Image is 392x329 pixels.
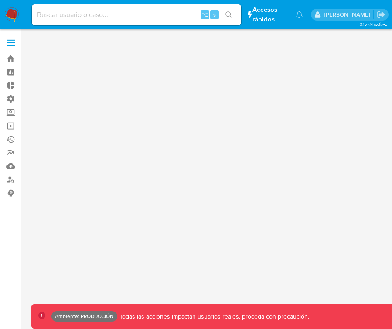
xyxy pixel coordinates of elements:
[220,9,238,21] button: search-icon
[117,312,309,321] p: Todas las acciones impactan usuarios reales, proceda con precaución.
[213,10,216,19] span: s
[296,11,303,18] a: Notificaciones
[252,5,287,24] span: Accesos rápidos
[324,10,373,19] p: joaquin.dolcemascolo@mercadolibre.com
[201,10,208,19] span: ⌥
[55,315,114,318] p: Ambiente: PRODUCCIÓN
[376,10,385,19] a: Salir
[32,9,241,21] input: Buscar usuario o caso...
